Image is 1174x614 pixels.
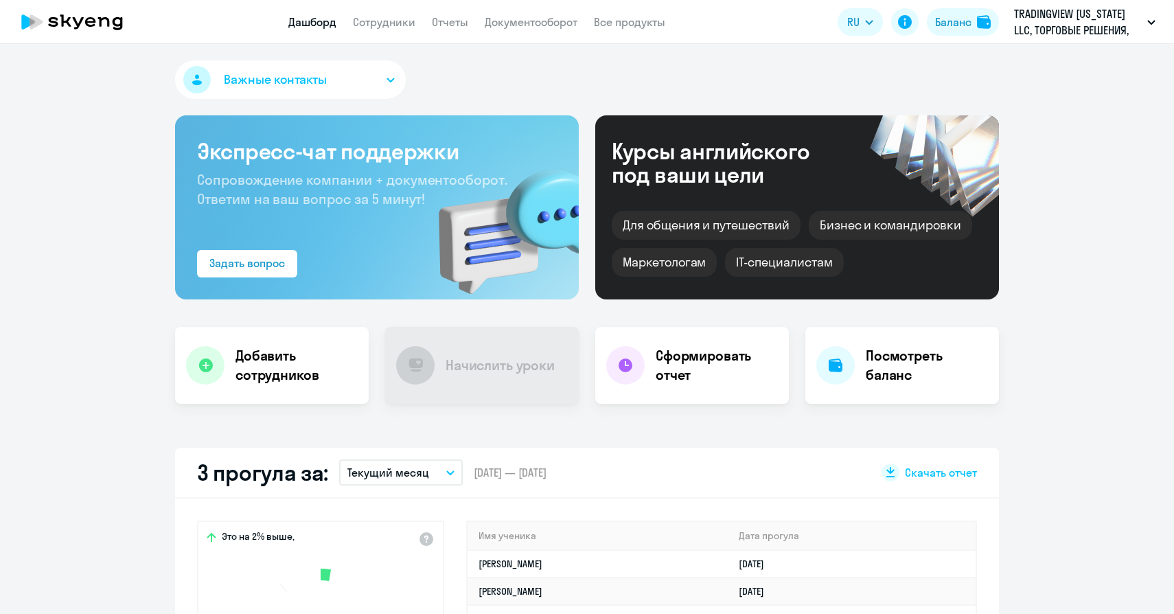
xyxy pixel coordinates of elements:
h4: Сформировать отчет [656,346,778,385]
a: Сотрудники [353,15,415,29]
img: balance [977,15,991,29]
div: Бизнес и командировки [809,211,972,240]
button: RU [838,8,883,36]
a: [DATE] [739,558,775,570]
img: bg-img [419,145,579,299]
span: Скачать отчет [905,465,977,480]
button: Балансbalance [927,8,999,36]
a: Дашборд [288,15,336,29]
p: TRADINGVIEW [US_STATE] LLC, ТОРГОВЫЕ РЕШЕНИЯ, ООО [1014,5,1142,38]
span: RU [847,14,860,30]
h4: Посмотреть баланс [866,346,988,385]
button: Текущий месяц [339,459,463,486]
div: Баланс [935,14,971,30]
a: Документооборот [485,15,577,29]
span: Важные контакты [224,71,327,89]
h3: Экспресс-чат поддержки [197,137,557,165]
div: Курсы английского под ваши цели [612,139,847,186]
div: Маркетологам [612,248,717,277]
th: Имя ученика [468,522,728,550]
p: Текущий месяц [347,464,429,481]
a: [DATE] [739,585,775,598]
span: [DATE] — [DATE] [474,465,546,480]
h2: 3 прогула за: [197,459,328,486]
div: IT-специалистам [725,248,843,277]
button: Важные контакты [175,60,406,99]
button: TRADINGVIEW [US_STATE] LLC, ТОРГОВЫЕ РЕШЕНИЯ, ООО [1007,5,1162,38]
div: Задать вопрос [209,255,285,271]
h4: Добавить сотрудников [235,346,358,385]
a: Все продукты [594,15,665,29]
a: Отчеты [432,15,468,29]
a: [PERSON_NAME] [479,558,542,570]
div: Для общения и путешествий [612,211,801,240]
span: Сопровождение компании + документооборот. Ответим на ваш вопрос за 5 минут! [197,171,507,207]
th: Дата прогула [728,522,976,550]
button: Задать вопрос [197,250,297,277]
span: Это на 2% выше, [222,530,295,547]
a: [PERSON_NAME] [479,585,542,598]
h4: Начислить уроки [446,356,555,375]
